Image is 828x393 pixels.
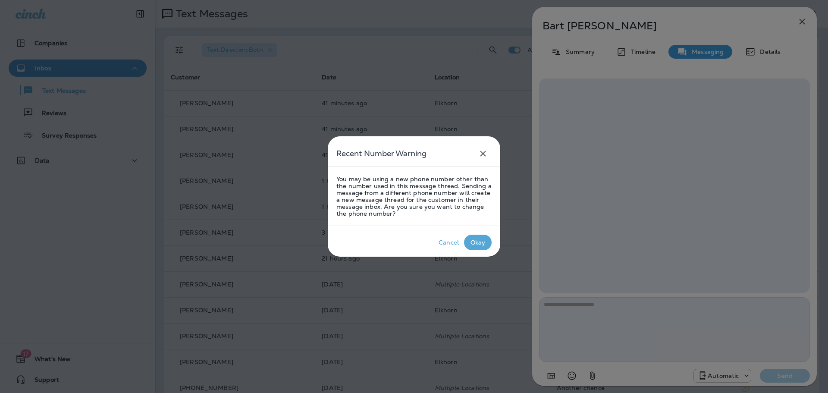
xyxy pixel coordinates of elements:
p: You may be using a new phone number other than the number used in this message thread. Sending a ... [336,176,492,217]
button: Okay [464,235,492,250]
div: Cancel [439,239,459,246]
button: Cancel [433,235,464,250]
div: Okay [470,239,486,246]
h5: Recent Number Warning [336,147,427,160]
button: close [474,145,492,162]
